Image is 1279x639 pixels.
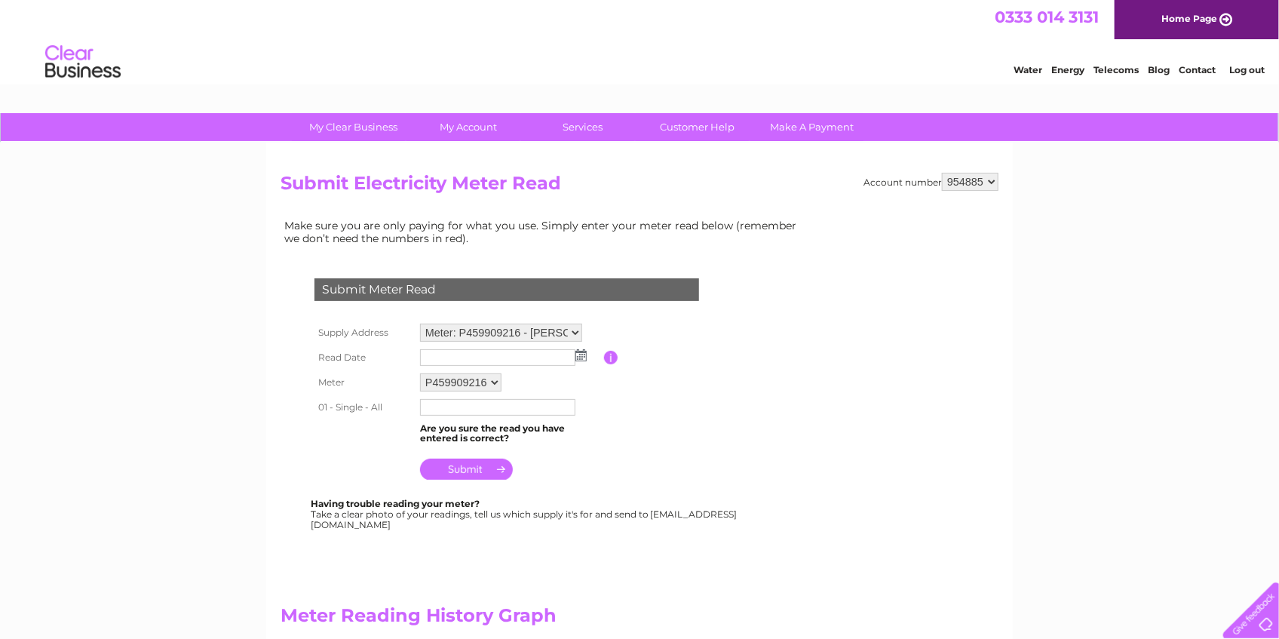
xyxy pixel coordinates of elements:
[1179,64,1216,75] a: Contact
[863,173,998,191] div: Account number
[311,498,480,509] b: Having trouble reading your meter?
[1014,64,1042,75] a: Water
[1229,64,1265,75] a: Log out
[416,419,604,448] td: Are you sure the read you have entered is correct?
[284,8,997,73] div: Clear Business is a trading name of Verastar Limited (registered in [GEOGRAPHIC_DATA] No. 3667643...
[311,346,416,370] th: Read Date
[281,605,808,634] h2: Meter Reading History Graph
[1051,64,1084,75] a: Energy
[311,320,416,346] th: Supply Address
[292,113,416,141] a: My Clear Business
[406,113,531,141] a: My Account
[311,395,416,419] th: 01 - Single - All
[750,113,875,141] a: Make A Payment
[1148,64,1170,75] a: Blog
[995,8,1099,26] a: 0333 014 3131
[314,278,699,301] div: Submit Meter Read
[420,459,513,480] input: Submit
[521,113,646,141] a: Services
[281,173,998,201] h2: Submit Electricity Meter Read
[44,39,121,85] img: logo.png
[575,349,587,361] img: ...
[281,216,808,247] td: Make sure you are only paying for what you use. Simply enter your meter read below (remember we d...
[1093,64,1139,75] a: Telecoms
[311,499,739,530] div: Take a clear photo of your readings, tell us which supply it's for and send to [EMAIL_ADDRESS][DO...
[311,370,416,395] th: Meter
[604,351,618,364] input: Information
[636,113,760,141] a: Customer Help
